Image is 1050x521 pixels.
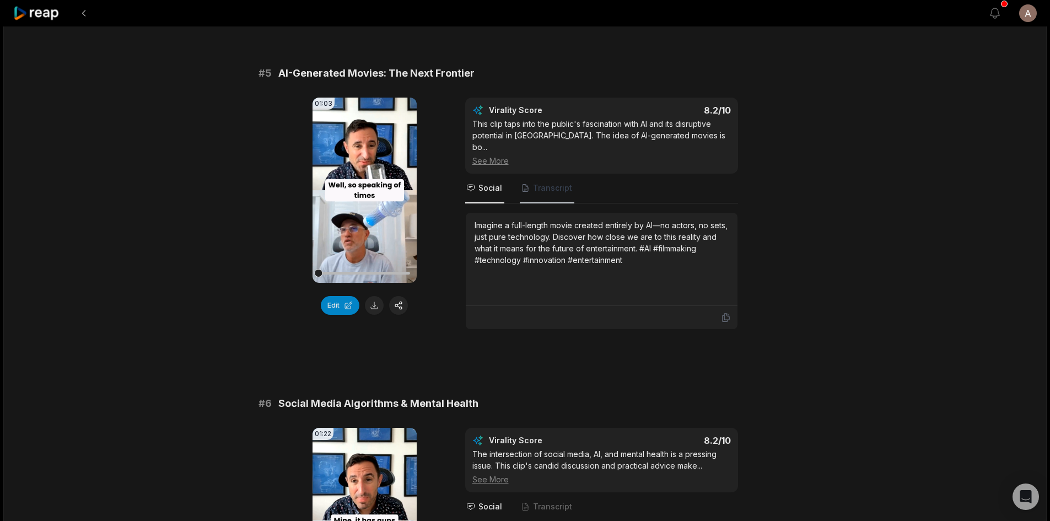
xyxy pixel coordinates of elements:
[489,435,607,446] div: Virality Score
[472,474,731,485] div: See More
[259,396,272,411] span: # 6
[612,435,731,446] div: 8.2 /10
[612,105,731,116] div: 8.2 /10
[313,98,417,283] video: Your browser does not support mp4 format.
[472,118,731,166] div: This clip taps into the public's fascination with AI and its disruptive potential in [GEOGRAPHIC_...
[478,182,502,194] span: Social
[278,396,478,411] span: Social Media Algorithms & Mental Health
[465,174,738,203] nav: Tabs
[1013,484,1039,510] div: Open Intercom Messenger
[259,66,272,81] span: # 5
[478,501,502,512] span: Social
[489,105,607,116] div: Virality Score
[533,182,572,194] span: Transcript
[475,219,729,266] div: Imagine a full-length movie created entirely by AI—no actors, no sets, just pure technology. Disc...
[321,296,359,315] button: Edit
[472,448,731,485] div: The intersection of social media, AI, and mental health is a pressing issue. This clip's candid d...
[533,501,572,512] span: Transcript
[278,66,475,81] span: AI-Generated Movies: The Next Frontier
[472,155,731,166] div: See More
